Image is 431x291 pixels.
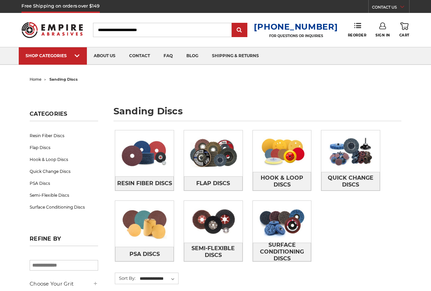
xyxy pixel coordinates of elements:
[117,178,172,189] span: Resin Fiber Discs
[30,153,98,165] a: Hook & Loop Discs
[253,239,311,264] span: Surface Conditioning Discs
[30,280,98,288] h5: Choose Your Grit
[49,77,78,82] span: sanding discs
[348,33,367,37] span: Reorder
[253,130,311,172] img: Hook & Loop Discs
[115,273,136,283] label: Sort By:
[115,203,174,245] img: PSA Discs
[233,23,246,37] input: Submit
[184,132,243,174] img: Flap Discs
[399,33,410,37] span: Cart
[30,201,98,213] a: Surface Conditioning Discs
[253,243,311,261] a: Surface Conditioning Discs
[30,130,98,142] a: Resin Fiber Discs
[196,178,230,189] span: Flap Discs
[113,107,401,121] h1: sanding discs
[184,201,243,242] img: Semi-Flexible Discs
[253,201,311,242] img: Surface Conditioning Discs
[184,243,243,261] a: Semi-Flexible Discs
[115,132,174,174] img: Resin Fiber Discs
[321,130,380,172] img: Quick Change Discs
[30,189,98,201] a: Semi-Flexible Discs
[21,18,82,42] img: Empire Abrasives
[115,176,174,191] a: Resin Fiber Discs
[139,274,178,284] select: Sort By:
[129,248,160,260] span: PSA Discs
[122,47,157,65] a: contact
[375,33,390,37] span: Sign In
[180,47,205,65] a: blog
[253,172,311,191] a: Hook & Loop Discs
[30,165,98,177] a: Quick Change Discs
[30,111,98,121] h5: Categories
[321,172,380,191] a: Quick Change Discs
[26,53,80,58] div: SHOP CATEGORIES
[372,3,409,13] a: CONTACT US
[30,77,42,82] a: home
[184,176,243,191] a: Flap Discs
[254,34,338,38] p: FOR QUESTIONS OR INQUIRIES
[30,142,98,153] a: Flap Discs
[205,47,266,65] a: shipping & returns
[399,22,410,37] a: Cart
[87,47,122,65] a: about us
[254,22,338,32] a: [PHONE_NUMBER]
[157,47,180,65] a: faq
[322,172,380,191] span: Quick Change Discs
[348,22,367,37] a: Reorder
[30,236,98,246] h5: Refine by
[30,177,98,189] a: PSA Discs
[115,247,174,261] a: PSA Discs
